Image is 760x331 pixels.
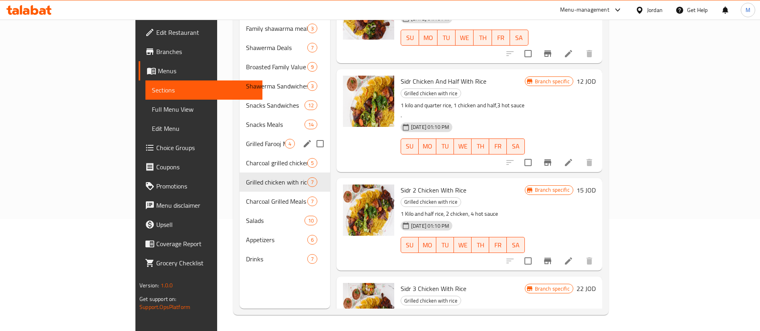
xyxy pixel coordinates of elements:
span: 3 [308,25,317,32]
div: Charcoal Grilled Meals7 [240,192,330,211]
span: Charcoal grilled chicken with rice [246,158,307,168]
a: Branches [139,42,262,61]
span: Grilled chicken with rice [246,177,307,187]
span: 1.0.0 [161,280,173,291]
nav: Menu sections [240,16,330,272]
button: MO [419,138,436,154]
span: 3 [308,82,317,90]
div: Family shawarma meals3 [240,19,330,38]
button: delete [580,153,599,172]
h6: 12 JOD [577,76,596,87]
a: Full Menu View [145,100,262,119]
span: SA [513,32,525,44]
span: Salads [246,216,304,225]
span: 4 [285,140,294,148]
div: items [304,120,317,129]
span: Charcoal Grilled Meals [246,197,307,206]
span: Upsell [156,220,256,229]
div: items [304,100,317,110]
div: Grilled chicken with rice [401,197,461,207]
span: SA [510,140,521,152]
a: Choice Groups [139,138,262,157]
span: Grocery Checklist [156,258,256,268]
button: SU [401,237,419,253]
span: Version: [139,280,159,291]
span: Edit Menu [152,124,256,133]
div: Appetizers6 [240,230,330,249]
button: delete [580,251,599,271]
span: Sidr 3 Chicken With Rice [401,283,466,295]
span: Select to update [520,45,536,62]
span: Menus [158,66,256,76]
h6: 15 JOD [577,185,596,196]
a: Support.OpsPlatform [139,302,190,312]
button: SU [401,138,419,154]
div: items [304,216,317,225]
span: Snacks Meals [246,120,304,129]
span: Coverage Report [156,239,256,249]
span: 14 [305,121,317,128]
span: Sections [152,85,256,95]
a: Coverage Report [139,234,262,253]
span: Full Menu View [152,104,256,114]
div: Snacks Sandwiches12 [240,96,330,115]
p: 1 Kilo and half rice, 2 chicken, 4 hot sauce [401,209,525,219]
div: Broasted Family Value Meals9 [240,57,330,76]
span: TU [441,32,452,44]
span: Shawerma Sandwiches [246,81,307,91]
button: TU [437,30,456,46]
span: FR [495,32,507,44]
span: Branch specific [532,285,573,293]
span: Edit Restaurant [156,28,256,37]
span: Sidr 2 Chicken With Rice [401,184,466,196]
span: Grilled Farooj Meals [246,139,285,148]
button: Branch-specific-item [538,153,557,172]
div: Menu-management [560,5,609,15]
span: WE [459,32,470,44]
button: Branch-specific-item [538,44,557,63]
button: FR [492,30,510,46]
span: TH [475,239,486,251]
img: Sidr 2 Chicken With Rice [343,185,394,236]
span: MO [422,239,433,251]
div: Broasted Family Value Meals [246,62,307,72]
button: MO [419,30,437,46]
div: items [307,24,317,33]
a: Coupons [139,157,262,177]
img: Sidr Chicken And Half With Rice [343,76,394,127]
div: Drinks [246,254,307,264]
span: 10 [305,217,317,225]
span: [DATE] 01:10 PM [408,222,452,230]
div: items [307,177,317,187]
a: Edit Menu [145,119,262,138]
span: TH [477,32,488,44]
span: Branches [156,47,256,56]
span: 7 [308,255,317,263]
span: Grilled chicken with rice [401,89,461,98]
a: Menu disclaimer [139,196,262,215]
span: 7 [308,179,317,186]
div: Shawerma Deals7 [240,38,330,57]
div: items [307,235,317,245]
span: Branch specific [532,78,573,85]
span: TU [439,239,451,251]
div: items [285,139,295,148]
div: Appetizers [246,235,307,245]
a: Promotions [139,177,262,196]
div: Charcoal grilled chicken with rice5 [240,153,330,173]
div: Salads10 [240,211,330,230]
span: Branch specific [532,186,573,194]
span: Choice Groups [156,143,256,152]
div: Shawerma Deals [246,43,307,52]
span: WE [457,140,468,152]
div: Grilled Farooj Meals4edit [240,134,330,153]
span: 12 [305,102,317,109]
span: Coupons [156,162,256,172]
button: WE [454,237,472,253]
span: WE [457,239,468,251]
span: MO [422,140,433,152]
button: WE [454,138,472,154]
button: FR [489,138,507,154]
